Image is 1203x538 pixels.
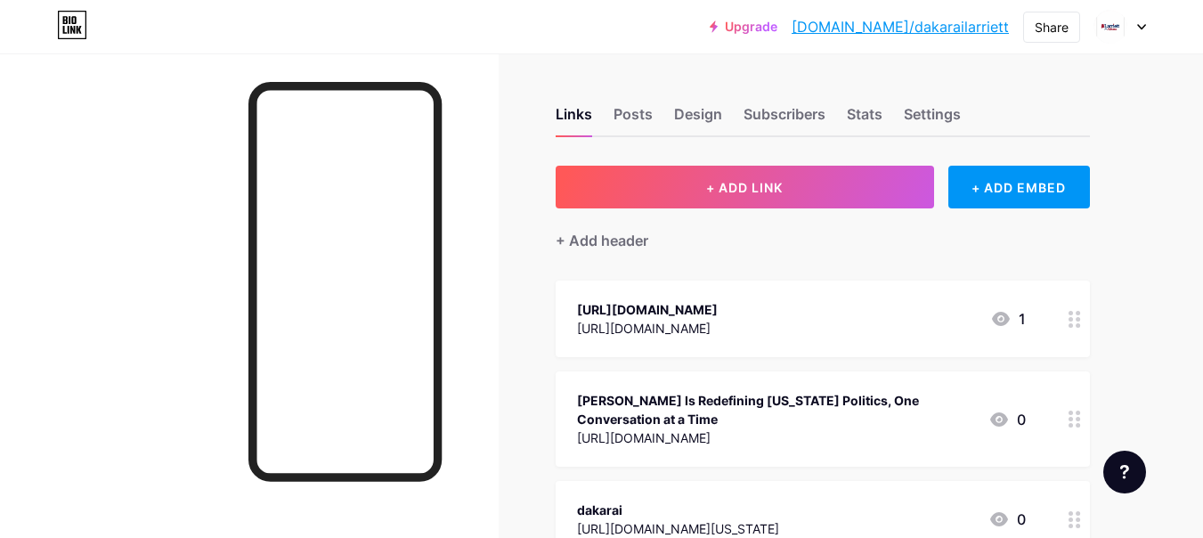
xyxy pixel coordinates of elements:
[614,103,653,135] div: Posts
[577,319,718,338] div: [URL][DOMAIN_NAME]
[1093,10,1127,44] img: dakarailarriett
[556,166,934,208] button: + ADD LINK
[577,391,974,428] div: [PERSON_NAME] Is Redefining [US_STATE] Politics, One Conversation at a Time
[847,103,882,135] div: Stats
[792,16,1009,37] a: [DOMAIN_NAME]/dakarailarriett
[674,103,722,135] div: Design
[948,166,1090,208] div: + ADD EMBED
[744,103,825,135] div: Subscribers
[1035,18,1069,37] div: Share
[988,409,1026,430] div: 0
[706,180,783,195] span: + ADD LINK
[577,428,974,447] div: [URL][DOMAIN_NAME]
[577,501,779,519] div: dakarai
[988,509,1026,530] div: 0
[904,103,961,135] div: Settings
[990,308,1026,330] div: 1
[577,300,718,319] div: [URL][DOMAIN_NAME]
[577,519,779,538] div: [URL][DOMAIN_NAME][US_STATE]
[556,230,648,251] div: + Add header
[710,20,777,34] a: Upgrade
[556,103,592,135] div: Links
